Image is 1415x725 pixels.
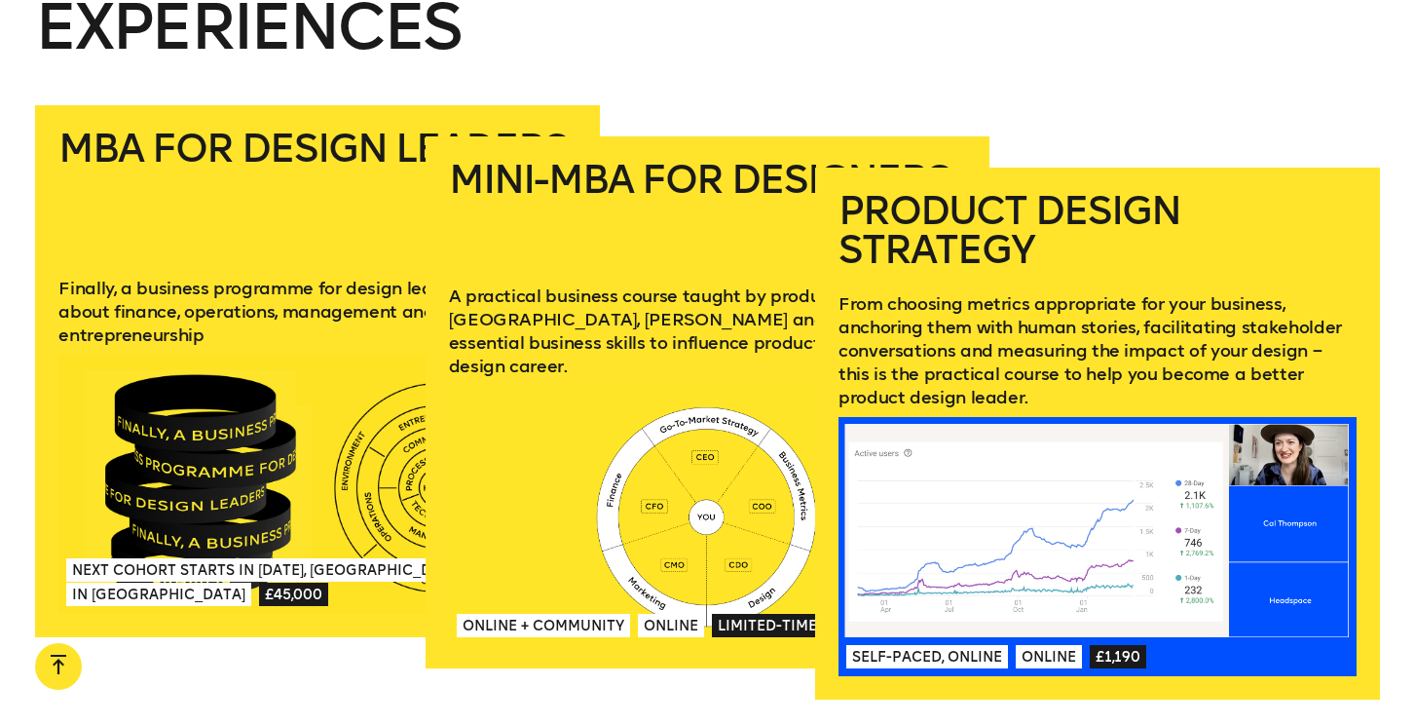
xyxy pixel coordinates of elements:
[838,191,1357,269] h2: Product Design Strategy
[259,583,328,606] span: £45,000
[426,136,990,668] a: Mini-MBA for DesignersA practical business course taught by product leaders at [GEOGRAPHIC_DATA],...
[66,558,566,582] span: Next Cohort Starts in [DATE], [GEOGRAPHIC_DATA] & [US_STATE]
[712,614,924,637] span: Limited-time price: £2,100
[35,105,600,637] a: MBA for Design LeadersFinally, a business programme for design leaders. Learn about finance, oper...
[1090,645,1146,668] span: £1,190
[815,168,1380,700] a: Product Design StrategyFrom choosing metrics appropriate for your business, anchoring them with h...
[449,285,967,378] p: A practical business course taught by product leaders at [GEOGRAPHIC_DATA], [PERSON_NAME] and mor...
[58,277,577,347] p: Finally, a business programme for design leaders. Learn about finance, operations, management and...
[838,292,1357,409] p: From choosing metrics appropriate for your business, anchoring them with human stories, facilitat...
[638,614,704,637] span: Online
[1016,645,1082,668] span: Online
[449,160,967,261] h2: Mini-MBA for Designers
[846,645,1008,668] span: Self-paced, Online
[58,129,577,253] h2: MBA for Design Leaders
[66,583,251,606] span: In [GEOGRAPHIC_DATA]
[457,614,630,637] span: Online + Community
